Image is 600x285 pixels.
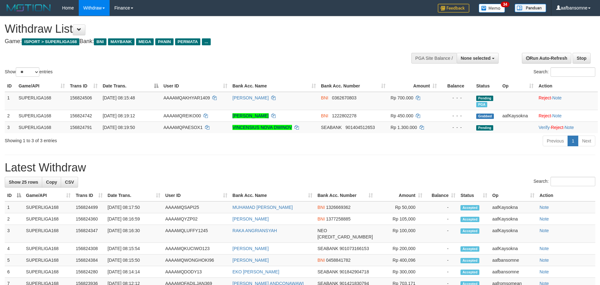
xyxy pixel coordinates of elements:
[103,113,135,118] span: [DATE] 08:19:12
[161,80,230,92] th: User ID: activate to sort column ascending
[500,110,536,121] td: aafKaysokna
[425,225,458,243] td: -
[163,113,201,118] span: AAAAMQREIKO00
[24,201,73,213] td: SUPERLIGA168
[24,190,73,201] th: Game/API: activate to sort column ascending
[573,53,591,64] a: Stop
[232,216,269,221] a: [PERSON_NAME]
[105,266,163,278] td: [DATE] 08:14:14
[474,80,500,92] th: Status
[5,80,16,92] th: ID
[163,201,230,213] td: AAAAMQSAPI25
[105,201,163,213] td: [DATE] 08:17:50
[232,269,279,274] a: EKO [PERSON_NAME]
[5,266,24,278] td: 6
[163,125,203,130] span: AAAAMQPAESOX1
[460,258,479,263] span: Accepted
[578,136,595,146] a: Next
[534,67,595,77] label: Search:
[73,266,105,278] td: 156824280
[103,125,135,130] span: [DATE] 08:19:50
[534,177,595,186] label: Search:
[317,258,325,263] span: BNI
[163,190,230,201] th: User ID: activate to sort column ascending
[232,228,277,233] a: RAKA ANGRIANSYAH
[105,190,163,201] th: Date Trans.: activate to sort column ascending
[24,213,73,225] td: SUPERLIGA168
[476,125,493,131] span: Pending
[536,121,598,133] td: · ·
[163,95,210,100] span: AAAAMQAKHYAR1409
[536,92,598,110] td: ·
[457,53,499,64] button: None selected
[105,254,163,266] td: [DATE] 08:15:50
[375,243,425,254] td: Rp 200,000
[232,246,269,251] a: [PERSON_NAME]
[551,67,595,77] input: Search:
[540,228,549,233] a: Note
[46,180,57,185] span: Copy
[515,4,546,12] img: panduan.png
[411,53,457,64] div: PGA Site Balance /
[22,38,79,45] span: ISPORT > SUPERLIGA168
[490,254,537,266] td: aafbansomne
[540,258,549,263] a: Note
[442,113,471,119] div: - - -
[24,243,73,254] td: SUPERLIGA168
[425,201,458,213] td: -
[5,161,595,174] h1: Latest Withdraw
[9,180,38,185] span: Show 25 rows
[551,125,563,130] a: Reject
[94,38,106,45] span: BNI
[391,125,417,130] span: Rp 1.300.000
[73,243,105,254] td: 156824308
[317,228,327,233] span: NEO
[230,190,315,201] th: Bank Acc. Name: activate to sort column ascending
[552,95,562,100] a: Note
[5,23,394,35] h1: Withdraw List
[321,113,328,118] span: BNI
[340,246,369,251] span: Copy 901073166153 to clipboard
[461,56,491,61] span: None selected
[340,269,369,274] span: Copy 901842904718 to clipboard
[105,225,163,243] td: [DATE] 08:16:30
[5,110,16,121] td: 2
[391,113,413,118] span: Rp 450.000
[391,95,413,100] span: Rp 700.000
[5,38,394,45] h4: Game: Bank:
[317,216,325,221] span: BNI
[425,213,458,225] td: -
[232,205,293,210] a: MUHAMAD [PERSON_NAME]
[318,80,388,92] th: Bank Acc. Number: activate to sort column ascending
[163,243,230,254] td: AAAAMQKUCIWO123
[317,269,338,274] span: SEABANK
[202,38,210,45] span: ...
[24,254,73,266] td: SUPERLIGA168
[500,80,536,92] th: Op: activate to sort column ascending
[479,4,505,13] img: Button%20Memo.svg
[16,121,67,133] td: SUPERLIGA168
[175,38,201,45] span: PERMATA
[375,266,425,278] td: Rp 300,000
[230,80,318,92] th: Bank Acc. Name: activate to sort column ascending
[24,266,73,278] td: SUPERLIGA168
[5,243,24,254] td: 4
[460,217,479,222] span: Accepted
[16,92,67,110] td: SUPERLIGA168
[5,225,24,243] td: 3
[460,270,479,275] span: Accepted
[5,177,42,187] a: Show 25 rows
[332,113,357,118] span: Copy 1222802278 to clipboard
[163,225,230,243] td: AAAAMQLUFFY1245
[375,190,425,201] th: Amount: activate to sort column ascending
[73,190,105,201] th: Trans ID: activate to sort column ascending
[438,4,469,13] img: Feedback.jpg
[232,125,292,130] a: VINCENSIUS NOVA DWINOV
[476,114,494,119] span: Grabbed
[540,216,549,221] a: Note
[568,136,578,146] a: 1
[425,243,458,254] td: -
[537,190,595,201] th: Action
[42,177,61,187] a: Copy
[73,225,105,243] td: 156824347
